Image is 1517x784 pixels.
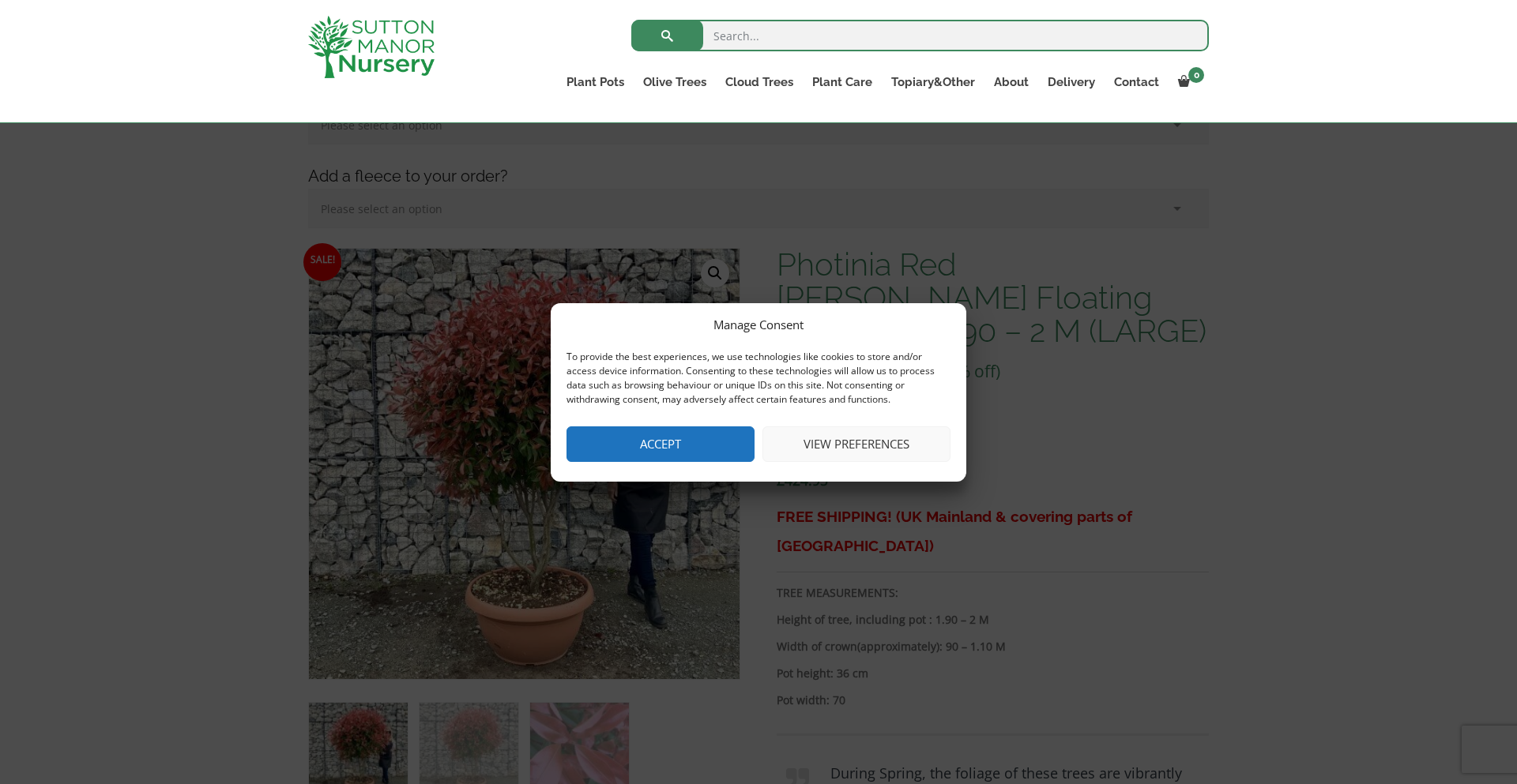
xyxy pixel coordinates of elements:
div: To provide the best experiences, we use technologies like cookies to store and/or access device i... [567,350,949,407]
a: Plant Pots [557,71,634,93]
a: Topiary&Other [882,71,984,93]
div: Manage Consent [713,315,804,334]
button: View preferences [762,426,950,462]
a: Plant Care [803,71,882,93]
img: logo [308,16,435,78]
a: 0 [1169,71,1209,93]
a: Cloud Trees [716,71,803,93]
a: Olive Trees [634,71,716,93]
a: About [984,71,1038,93]
button: Accept [567,426,755,462]
span: 0 [1188,67,1204,83]
a: Contact [1105,71,1169,93]
a: Delivery [1038,71,1105,93]
input: Search... [631,20,1209,51]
